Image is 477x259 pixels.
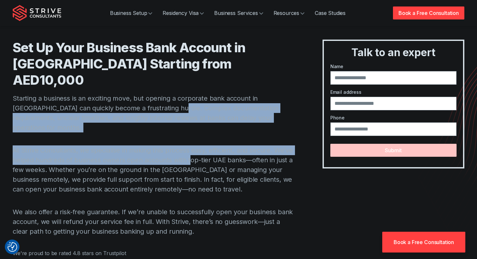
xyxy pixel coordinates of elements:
button: Submit [330,144,457,157]
p: At Strive Consultants, we specialise in making this process easy, efficient, and secure. We’ve he... [13,145,297,194]
h3: Talk to an expert [326,46,460,59]
label: Phone [330,114,457,121]
label: Email address [330,89,457,95]
a: Resources [268,6,310,19]
a: Business Services [209,6,268,19]
p: We also offer a risk-free guarantee. If we’re unable to successfully open your business bank acco... [13,207,297,236]
label: Name [330,63,457,70]
p: Starting a business is an exciting move, but opening a corporate bank account in [GEOGRAPHIC_DATA... [13,93,297,132]
img: Strive Consultants [13,5,61,21]
a: Book a Free Consultation [382,232,465,253]
button: Consent Preferences [7,242,17,252]
a: Case Studies [310,6,351,19]
a: Business Setup [105,6,158,19]
img: Revisit consent button [7,242,17,252]
p: We're proud to be rated 4.8 stars on Trustpilot [13,249,297,257]
a: Residency Visa [157,6,209,19]
h1: Set Up Your Business Bank Account in [GEOGRAPHIC_DATA] Starting from AED10,000 [13,40,297,88]
a: Book a Free Consultation [393,6,464,19]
